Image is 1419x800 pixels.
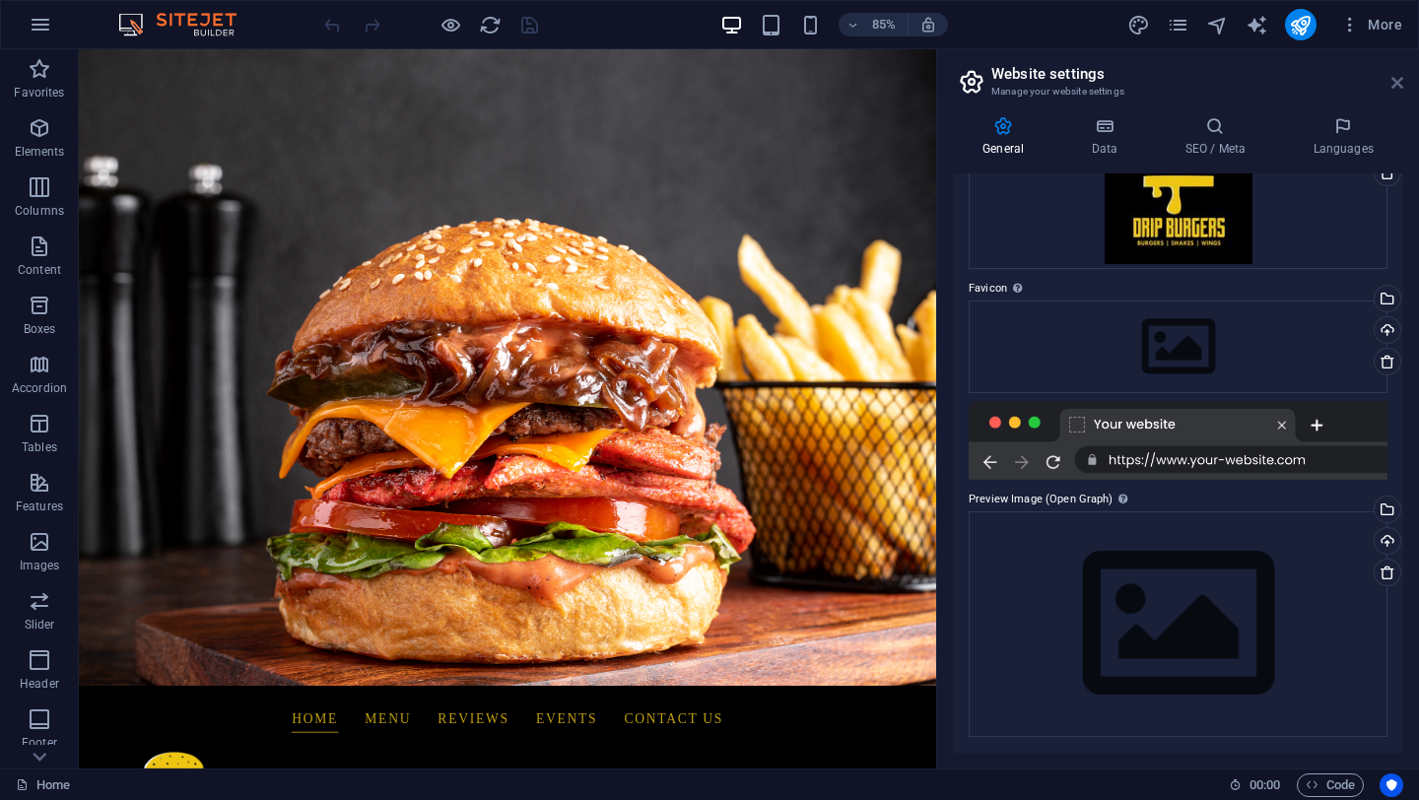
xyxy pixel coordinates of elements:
i: On resize automatically adjust zoom level to fit chosen device. [919,16,937,33]
p: Slider [25,617,55,633]
button: navigator [1206,13,1230,36]
a: Click to cancel selection. Double-click to open Pages [16,773,70,797]
label: Favicon [969,277,1387,300]
span: : [1263,777,1266,792]
p: Accordion [12,380,67,396]
button: Code [1297,773,1364,797]
h4: General [953,116,1061,158]
span: Code [1306,773,1355,797]
button: text_generator [1246,13,1269,36]
button: More [1332,9,1410,40]
button: design [1127,13,1151,36]
div: Select files from the file manager, stock photos, or upload file(s) [969,511,1387,737]
h3: Manage your website settings [991,83,1364,100]
div: Select files from the file manager, stock photos, or upload file(s) [969,300,1387,393]
img: Editor Logo [113,13,261,36]
h4: Data [1061,116,1155,158]
p: Tables [22,439,57,455]
p: Footer [22,735,57,751]
i: Reload page [479,14,502,36]
h6: Session time [1229,773,1281,797]
h4: Languages [1283,116,1403,158]
button: Usercentrics [1380,773,1403,797]
div: DRIPBURGER2.jpg [969,111,1387,269]
p: Columns [15,203,64,219]
button: publish [1285,9,1317,40]
h2: Website settings [991,65,1403,83]
button: reload [478,13,502,36]
span: More [1340,15,1402,34]
p: Boxes [24,321,56,337]
p: Images [20,558,60,573]
h6: 85% [868,13,900,36]
label: Preview Image (Open Graph) [969,488,1387,511]
p: Features [16,499,63,514]
span: 00 00 [1250,773,1280,797]
p: Favorites [14,85,64,100]
button: 85% [839,13,909,36]
p: Elements [15,144,65,160]
p: Header [20,676,59,692]
h4: SEO / Meta [1155,116,1283,158]
p: Content [18,262,61,278]
button: pages [1167,13,1190,36]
